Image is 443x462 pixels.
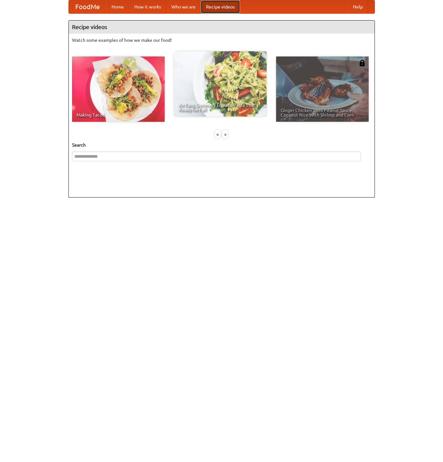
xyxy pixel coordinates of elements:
span: Making Tacos [77,113,160,117]
h4: Recipe videos [69,21,375,34]
span: An Easy, Summery Tomato Pasta That's Ready for Fall [179,103,262,112]
a: How it works [129,0,166,13]
h5: Search [72,142,371,148]
a: Home [106,0,129,13]
a: FoodMe [69,0,106,13]
a: An Easy, Summery Tomato Pasta That's Ready for Fall [174,51,267,117]
a: Recipe videos [201,0,240,13]
div: « [215,130,221,138]
p: Watch some examples of how we make our food! [72,37,371,43]
a: Help [348,0,368,13]
img: 483408.png [359,60,365,66]
a: Who we are [166,0,201,13]
a: Making Tacos [72,56,165,122]
div: » [222,130,228,138]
